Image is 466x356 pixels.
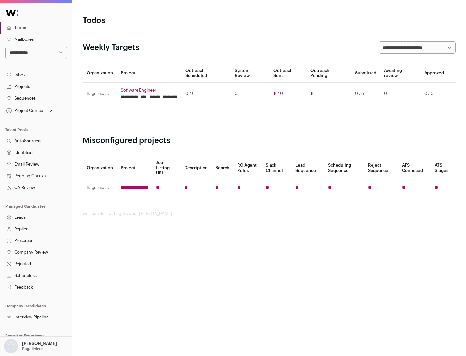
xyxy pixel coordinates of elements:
[398,156,430,180] th: ATS Conneced
[3,339,58,353] button: Open dropdown
[182,83,231,105] td: 0 / 0
[5,106,54,115] button: Open dropdown
[83,83,117,105] td: Bagelicious
[262,156,292,180] th: Slack Channel
[83,16,207,26] h1: Todos
[83,42,139,53] h2: Weekly Targets
[4,339,18,353] img: nopic.png
[351,83,380,105] td: 0 / 6
[270,64,307,83] th: Outreach Sent
[277,91,283,96] span: / 0
[292,156,324,180] th: Lead Sequence
[117,64,182,83] th: Project
[22,346,43,351] p: Bagelicious
[117,156,152,180] th: Project
[83,156,117,180] th: Organization
[431,156,456,180] th: ATS Stages
[212,156,233,180] th: Search
[233,156,261,180] th: RC Agent Rules
[5,108,45,113] div: Project Context
[231,83,269,105] td: 0
[83,180,117,196] td: Bagelicious
[152,156,181,180] th: Job Listing URL
[306,64,351,83] th: Outreach Pending
[83,211,456,216] footer: wellfound:ai for Bagelicious - [PERSON_NAME]
[182,64,231,83] th: Outreach Scheduled
[231,64,269,83] th: System Review
[380,83,420,105] td: 0
[22,341,57,346] p: [PERSON_NAME]
[324,156,364,180] th: Scheduling Sequence
[420,64,448,83] th: Approved
[83,136,456,146] h2: Misconfigured projects
[181,156,212,180] th: Description
[380,64,420,83] th: Awaiting review
[351,64,380,83] th: Submitted
[121,88,178,93] a: Software Engineer
[83,64,117,83] th: Organization
[420,83,448,105] td: 0 / 0
[364,156,398,180] th: Reject Sequence
[3,6,22,19] img: Wellfound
